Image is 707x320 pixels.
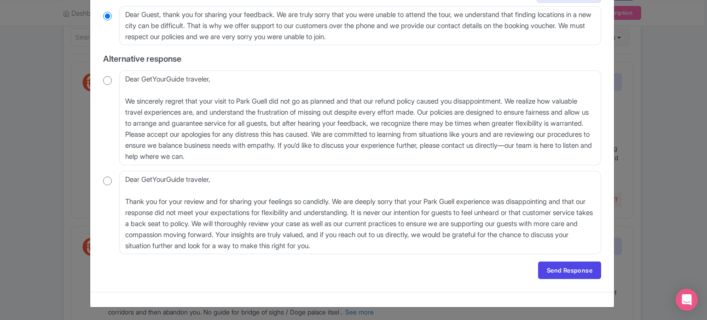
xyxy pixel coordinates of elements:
[119,6,601,46] textarea: Dear GetYourGuide traveler, Thank you for sharing your feedback and expressing your disappointmen...
[103,54,181,64] span: Alternative response
[119,70,601,165] textarea: Dear GetYourGuide traveler, We sincerely regret that your visit to Park Guell did not go as plann...
[119,171,601,255] textarea: Dear GetYourGuide traveler, Thank you for your review and for sharing your feelings so candidly. ...
[538,262,601,279] a: Send Response
[676,289,698,311] div: Open Intercom Messenger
